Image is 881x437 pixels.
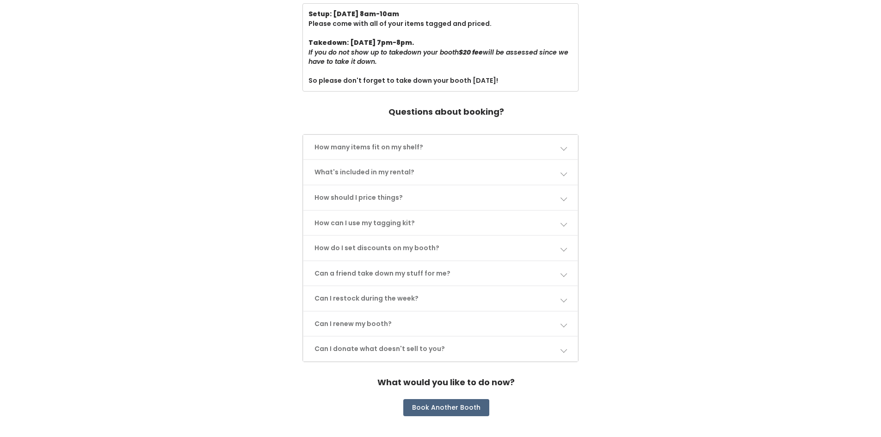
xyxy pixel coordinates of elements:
[303,312,578,336] a: Can I renew my booth?
[303,337,578,361] a: Can I donate what doesn't sell to you?
[303,160,578,185] a: What's included in my rental?
[388,103,504,121] h4: Questions about booking?
[308,38,414,47] b: Takedown: [DATE] 7pm-8pm.
[308,9,573,86] div: Please come with all of your items tagged and priced. So please don't forget to take down your bo...
[303,286,578,311] a: Can I restock during the week?
[308,9,399,18] b: Setup: [DATE] 8am-10am
[303,211,578,235] a: How can I use my tagging kit?
[403,399,489,417] button: Book Another Booth
[303,261,578,286] a: Can a friend take down my stuff for me?
[303,236,578,260] a: How do I set discounts on my booth?
[459,48,483,57] b: $20 fee
[303,135,578,160] a: How many items fit on my shelf?
[303,185,578,210] a: How should I price things?
[308,48,568,67] i: If you do not show up to takedown your booth will be assessed since we have to take it down.
[377,373,515,392] h4: What would you like to do now?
